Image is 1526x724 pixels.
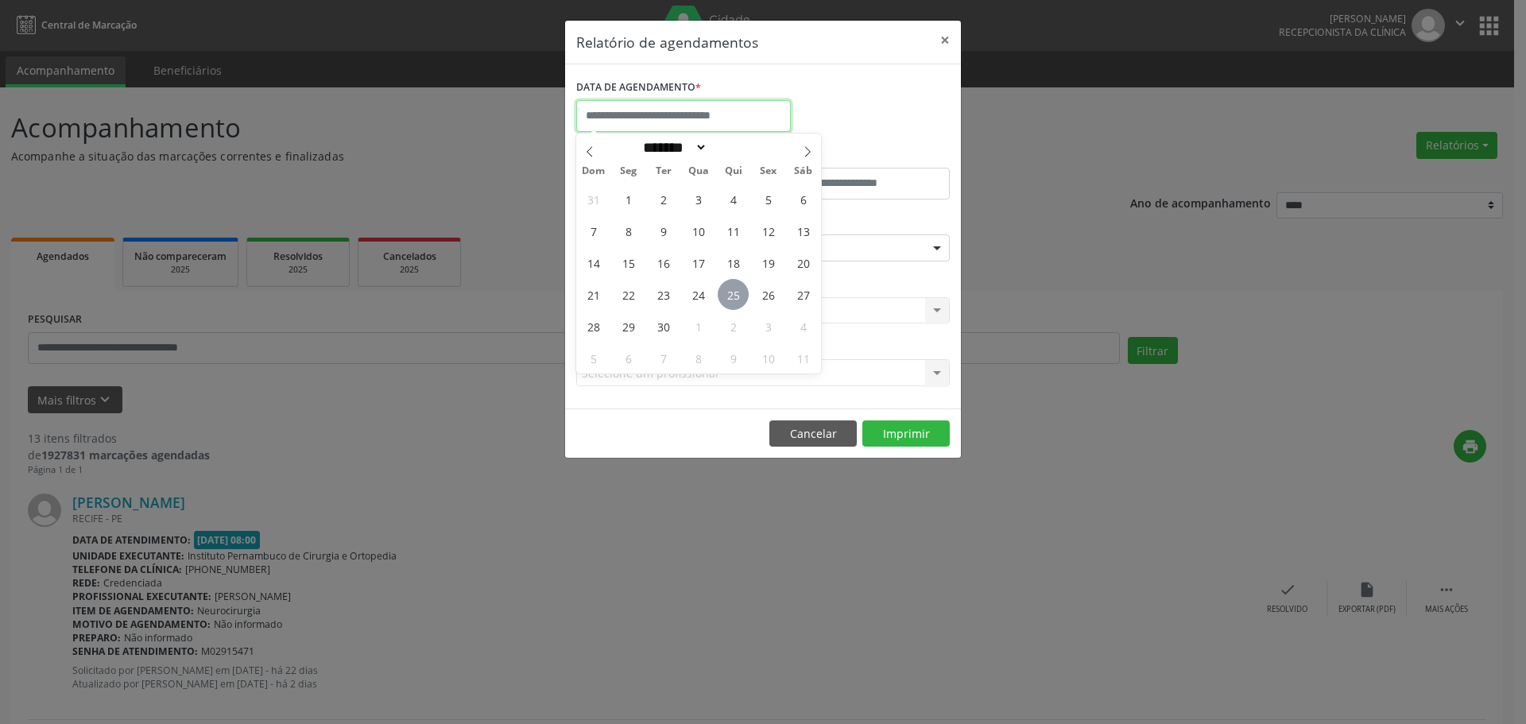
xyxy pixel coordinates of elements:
span: Setembro 9, 2025 [648,215,679,246]
span: Outubro 7, 2025 [648,343,679,374]
select: Month [637,139,707,156]
span: Setembro 11, 2025 [718,215,749,246]
span: Outubro 1, 2025 [683,311,714,342]
span: Setembro 25, 2025 [718,279,749,310]
span: Sáb [786,166,821,176]
span: Setembro 26, 2025 [753,279,784,310]
span: Setembro 19, 2025 [753,247,784,278]
h5: Relatório de agendamentos [576,32,758,52]
span: Setembro 29, 2025 [613,311,644,342]
span: Setembro 10, 2025 [683,215,714,246]
label: ATÉ [767,143,950,168]
span: Setembro 28, 2025 [578,311,609,342]
button: Cancelar [769,420,857,447]
span: Setembro 2, 2025 [648,184,679,215]
span: Outubro 10, 2025 [753,343,784,374]
span: Setembro 1, 2025 [613,184,644,215]
label: DATA DE AGENDAMENTO [576,75,701,100]
span: Setembro 14, 2025 [578,247,609,278]
span: Setembro 22, 2025 [613,279,644,310]
span: Setembro 30, 2025 [648,311,679,342]
span: Setembro 20, 2025 [788,247,819,278]
span: Outubro 9, 2025 [718,343,749,374]
span: Outubro 8, 2025 [683,343,714,374]
span: Outubro 11, 2025 [788,343,819,374]
span: Dom [576,166,611,176]
span: Agosto 31, 2025 [578,184,609,215]
span: Setembro 24, 2025 [683,279,714,310]
span: Outubro 4, 2025 [788,311,819,342]
button: Imprimir [862,420,950,447]
span: Setembro 6, 2025 [788,184,819,215]
span: Setembro 3, 2025 [683,184,714,215]
span: Setembro 27, 2025 [788,279,819,310]
span: Setembro 15, 2025 [613,247,644,278]
span: Qui [716,166,751,176]
span: Setembro 23, 2025 [648,279,679,310]
span: Outubro 5, 2025 [578,343,609,374]
span: Setembro 5, 2025 [753,184,784,215]
span: Setembro 7, 2025 [578,215,609,246]
span: Outubro 2, 2025 [718,311,749,342]
span: Setembro 21, 2025 [578,279,609,310]
span: Setembro 16, 2025 [648,247,679,278]
span: Sex [751,166,786,176]
span: Setembro 13, 2025 [788,215,819,246]
span: Qua [681,166,716,176]
span: Setembro 18, 2025 [718,247,749,278]
span: Seg [611,166,646,176]
span: Setembro 17, 2025 [683,247,714,278]
button: Close [929,21,961,60]
span: Outubro 3, 2025 [753,311,784,342]
span: Outubro 6, 2025 [613,343,644,374]
span: Setembro 8, 2025 [613,215,644,246]
input: Year [707,139,760,156]
span: Setembro 12, 2025 [753,215,784,246]
span: Setembro 4, 2025 [718,184,749,215]
span: Ter [646,166,681,176]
